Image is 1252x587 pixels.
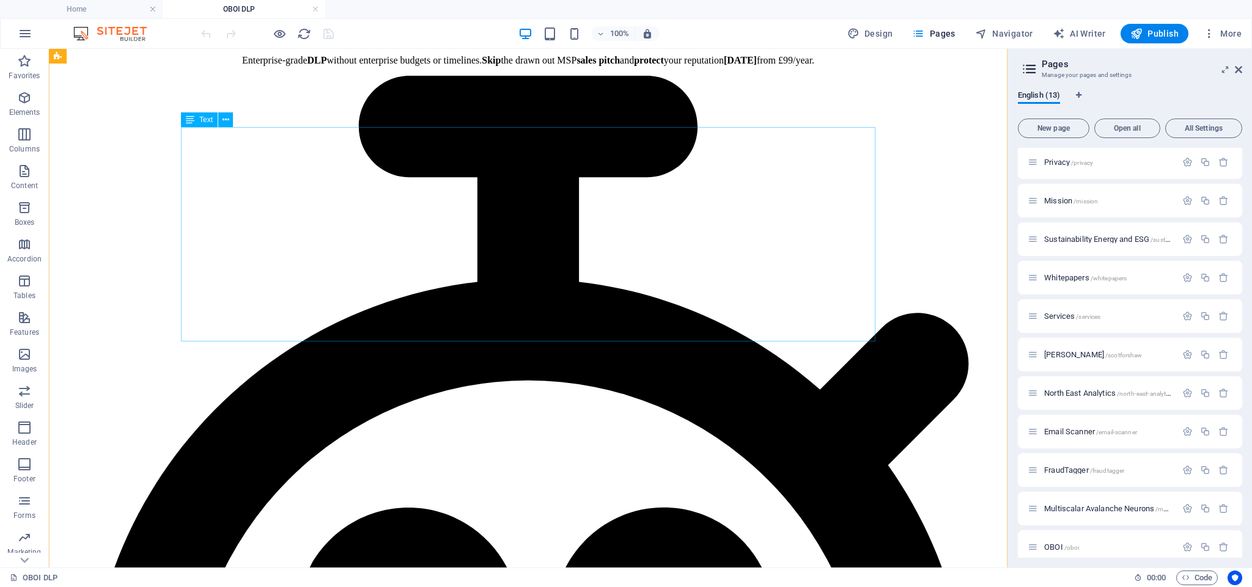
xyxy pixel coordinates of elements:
div: Settings [1182,465,1193,475]
div: Remove [1218,195,1229,206]
p: Content [11,181,38,191]
span: Click to open page [1044,158,1093,167]
div: Remove [1218,157,1229,167]
span: Pages [912,27,955,40]
button: More [1198,24,1246,43]
h3: Manage your pages and settings [1042,70,1218,81]
span: Click to open page [1044,388,1174,398]
div: Settings [1182,234,1193,244]
div: Duplicate [1200,465,1210,475]
div: Remove [1218,234,1229,244]
span: Click to open page [1044,465,1124,475]
div: Duplicate [1200,349,1210,360]
div: Design (Ctrl+Alt+Y) [842,24,898,43]
span: /privacy [1071,159,1093,166]
span: New page [1023,125,1084,132]
span: 00 00 [1147,571,1166,585]
div: Remove [1218,272,1229,283]
span: Open all [1100,125,1155,132]
span: Click to open page [1044,504,1242,513]
a: Click to cancel selection. Double-click to open Pages [10,571,57,585]
p: Slider [15,401,34,410]
div: Settings [1182,195,1193,206]
div: Remove [1218,465,1229,475]
button: Publish [1121,24,1188,43]
p: Accordion [7,254,42,264]
span: /sustainability-energy-esg [1151,236,1222,243]
button: AI Writer [1048,24,1111,43]
span: Click to open page [1044,312,1100,321]
span: /scotforshaw [1105,352,1143,359]
div: Remove [1218,503,1229,514]
p: Tables [13,291,35,301]
p: Marketing [7,547,41,557]
button: Click here to leave preview mode and continue editing [272,26,287,41]
span: All Settings [1171,125,1237,132]
button: Open all [1094,118,1160,138]
div: Duplicate [1200,234,1210,244]
h4: OBOI DLP [163,2,325,16]
div: Remove [1218,388,1229,398]
span: Click to open page [1044,196,1098,205]
div: Language Tabs [1018,90,1242,114]
p: Boxes [15,217,35,227]
span: Click to open page [1044,235,1222,244]
span: /oboi [1064,544,1080,551]
button: All Settings [1165,118,1242,138]
span: Click to open page [1044,350,1142,359]
span: /mission [1073,198,1098,205]
button: reload [296,26,311,41]
div: Services/services [1040,312,1176,320]
div: Duplicate [1200,503,1210,514]
img: Editor Logo [70,26,162,41]
div: Remove [1218,311,1229,321]
h2: Pages [1042,59,1242,70]
span: Publish [1130,27,1179,40]
div: Whitepapers/whitepapers [1040,274,1176,282]
span: Code [1182,571,1212,585]
button: Pages [907,24,960,43]
p: Columns [9,144,40,154]
div: Duplicate [1200,272,1210,283]
button: 100% [592,26,635,41]
div: Settings [1182,311,1193,321]
div: Duplicate [1200,388,1210,398]
span: Text [199,116,213,123]
div: [PERSON_NAME]/scotforshaw [1040,351,1176,359]
h6: 100% [610,26,630,41]
div: Multiscalar Avalanche Neurons/multiscalar-avalanche-neurons [1040,505,1176,512]
button: Code [1176,571,1218,585]
i: Reload page [297,27,311,41]
span: /services [1076,313,1100,320]
span: English (13) [1018,88,1060,105]
div: Privacy/privacy [1040,158,1176,166]
span: Click to open page [1044,427,1137,436]
p: Images [12,364,37,374]
p: Features [10,327,39,337]
i: On resize automatically adjust zoom level to fit chosen device. [642,28,653,39]
span: AI Writer [1053,27,1106,40]
button: New page [1018,118,1089,138]
div: Duplicate [1200,157,1210,167]
div: Remove [1218,349,1229,360]
div: Sustainability Energy and ESG/sustainability-energy-esg [1040,235,1176,243]
div: Mission/mission [1040,197,1176,205]
div: Settings [1182,349,1193,360]
span: Click to open page [1044,542,1079,552]
span: Navigator [975,27,1033,40]
button: Navigator [970,24,1038,43]
div: Duplicate [1200,542,1210,552]
span: : [1155,573,1157,582]
div: Remove [1218,542,1229,552]
div: Duplicate [1200,195,1210,206]
span: /whitepapers [1091,275,1127,282]
p: Footer [13,474,35,484]
h6: Session time [1134,571,1166,585]
button: Usercentrics [1228,571,1242,585]
div: North East Analytics/north-east-analytics [1040,389,1176,397]
div: FraudTagger/fraudtagger [1040,466,1176,474]
span: /email-scanner [1096,429,1137,436]
button: Design [842,24,898,43]
div: Settings [1182,388,1193,398]
div: Settings [1182,542,1193,552]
